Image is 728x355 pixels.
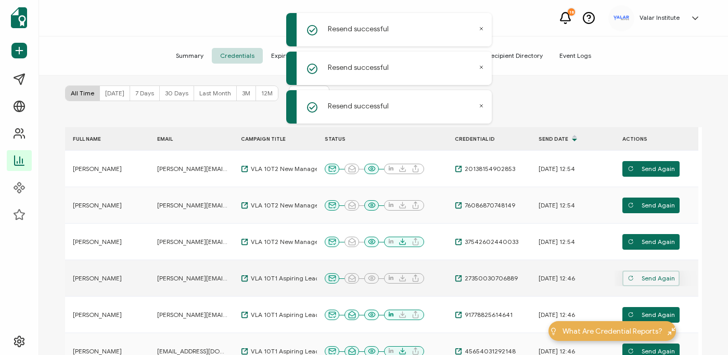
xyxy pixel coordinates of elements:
span: [PERSON_NAME] [73,201,122,210]
span: [PERSON_NAME] [73,238,122,246]
span: [DATE] 12:54 [539,238,575,246]
span: Send Again [628,234,675,250]
p: Resend successful [328,23,389,34]
button: Send Again [622,271,680,286]
span: [DATE] [105,89,124,97]
h5: Valar Institute [640,14,680,21]
span: Summary [168,48,212,64]
span: [DATE] 12:54 [539,165,575,173]
span: 30 Days [165,89,188,97]
span: [PERSON_NAME][EMAIL_ADDRESS][PERSON_NAME][DOMAIN_NAME] [157,201,228,210]
button: Send Again [622,161,680,177]
div: CREDENTIAL ID [447,133,531,145]
div: 18 [568,8,575,16]
span: Last Month [199,89,231,97]
span: What Are Credential Reports? [563,326,662,337]
span: All Time [71,89,94,97]
span: 20138154902853 [462,165,515,173]
span: VLA 10T2 New Manager Program - [DATE] [248,165,352,173]
img: minimize-icon.svg [668,327,675,335]
span: Credentials [212,48,263,64]
a: 76086870748149 [455,201,515,210]
a: 20138154902853 [455,165,515,173]
span: [DATE] 12:46 [539,311,575,319]
span: VLA 10T1 Aspiring Leaders & Managers Cert [DATE] [248,274,352,283]
div: Send Date [531,130,615,148]
span: 7 Days [135,89,154,97]
div: ACTIONS [615,133,698,145]
span: Event Logs [551,48,599,64]
a: 37542602440033 [455,238,518,246]
span: 76086870748149 [462,201,515,210]
span: Send Again [628,271,675,286]
button: Send Again [622,307,680,323]
button: Send Again [622,234,680,250]
p: Resend successful [328,62,389,73]
div: CAMPAIGN TITLE [233,133,317,145]
span: [PERSON_NAME] [73,311,122,319]
span: Send Again [628,198,675,213]
span: 3M [242,89,250,97]
span: VLA 10T1 Aspiring Leaders & Managers Cert [DATE] [248,311,352,319]
span: Expiry Reminders [263,48,330,64]
a: 27350030706889 [455,274,518,283]
span: VLA 10T2 New Manager Program - [DATE] [248,201,352,210]
span: [PERSON_NAME][EMAIL_ADDRESS][PERSON_NAME][DOMAIN_NAME] [157,238,228,246]
span: [DATE] 12:46 [539,274,575,283]
span: [PERSON_NAME][EMAIL_ADDRESS][PERSON_NAME][DOMAIN_NAME] [157,274,228,283]
span: Recipient Directory [479,48,551,64]
span: Send Again [628,161,675,177]
span: [PERSON_NAME] [73,165,122,173]
button: Send Again [622,198,680,213]
iframe: Chat Widget [676,305,728,355]
div: EMAIL [149,133,233,145]
span: 37542602440033 [462,238,518,246]
a: 91778825614641 [455,311,513,319]
span: VLA 10T2 New Manager Program - [DATE] [248,238,352,246]
span: [PERSON_NAME][EMAIL_ADDRESS][PERSON_NAME][DOMAIN_NAME] [157,311,228,319]
div: STATUS [317,133,447,145]
span: Send Again [628,307,675,323]
img: sertifier-logomark-colored.svg [11,7,27,28]
img: 9d7cedca-7689-4f57-a5df-1b05e96c1e61.svg [614,16,629,20]
span: 91778825614641 [462,311,513,319]
span: 12M [261,89,273,97]
span: 27350030706889 [462,274,518,283]
div: FULL NAME [65,133,149,145]
span: [DATE] 12:54 [539,201,575,210]
span: [PERSON_NAME][EMAIL_ADDRESS][PERSON_NAME][DOMAIN_NAME] [157,165,228,173]
p: Resend successful [328,101,389,112]
span: [PERSON_NAME] [73,274,122,283]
